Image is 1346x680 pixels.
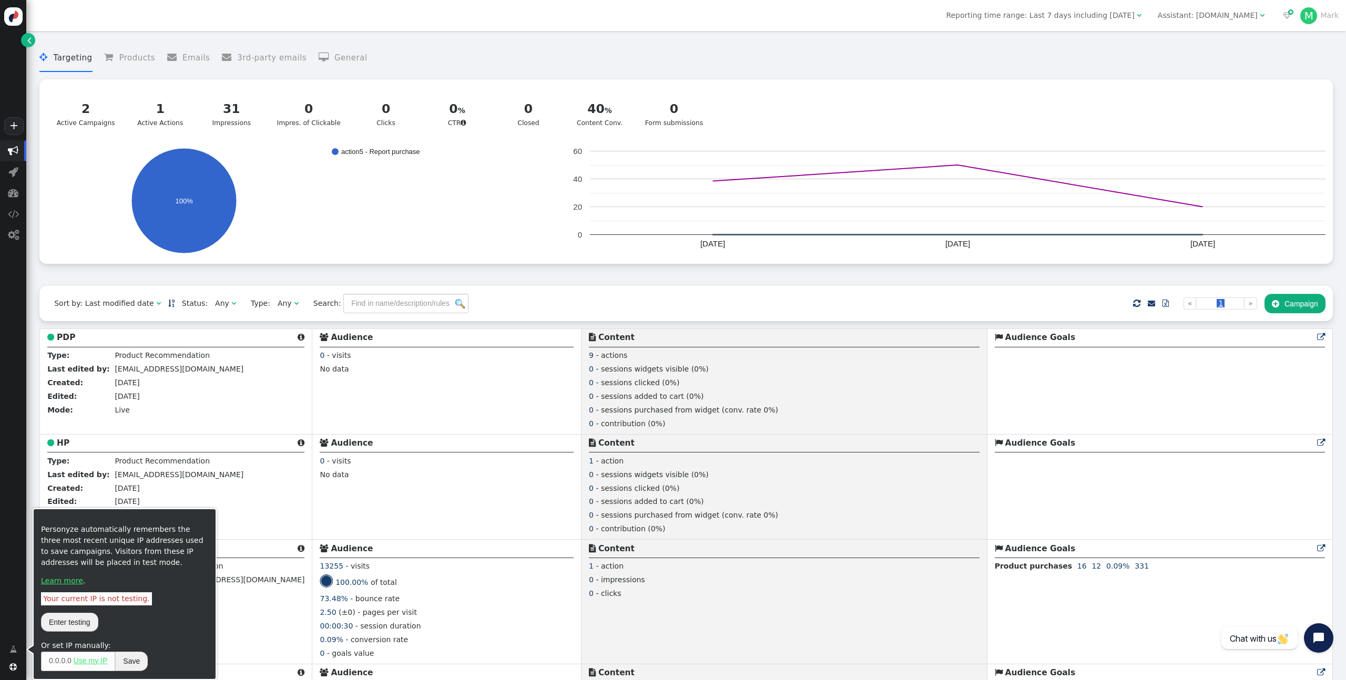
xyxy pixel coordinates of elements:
span:  [461,119,466,126]
b: Content [598,544,635,553]
span:  [320,439,328,447]
span:  [1133,297,1140,310]
span: 2.50 [320,608,336,616]
span:  [589,668,596,676]
span:  [39,53,53,62]
a: 2Active Campaigns [50,94,121,135]
span: - sessions clicked (0%) [596,378,679,387]
span: 0 [589,511,594,519]
a: + [4,117,23,135]
span:  [9,663,17,671]
li: Products [104,44,155,72]
span: - actions [596,351,627,359]
a:  [3,640,24,658]
span:  [298,333,304,341]
span: - sessions widgets visible (0%) [596,470,708,479]
p: . [41,575,208,586]
button: Enter testing [41,613,98,632]
span: Product Recommendation [115,351,210,359]
div: 0 [431,100,483,118]
span: 0 [589,497,594,506]
span: - action [596,562,624,570]
text: [DATE] [1190,239,1215,248]
span:  [8,167,18,177]
svg: A chart. [558,148,1325,253]
a: 0Impres. of Clickable [270,94,347,135]
span: 00:00:30 [320,622,353,630]
b: Created: [47,484,83,492]
span: 0 [589,365,594,373]
span: - visits [327,351,351,359]
div: Closed [503,100,555,128]
span:  [298,668,304,676]
span: 9 [589,351,594,359]
li: General [319,44,368,72]
span:  [320,544,328,552]
span: [EMAIL_ADDRESS][DOMAIN_NAME] [115,365,243,373]
span: 0 [61,656,65,665]
span: - sessions purchased from widget (conv. rate 0%) [596,511,778,519]
span: - visits [327,457,351,465]
div: Impressions [206,100,258,128]
span: No data [320,365,349,373]
span: 331 [1135,562,1149,570]
div: 0 [645,100,703,118]
b: HP [57,438,69,448]
text: [DATE] [945,239,970,248]
span: 100.00% [335,578,368,586]
div: Form submissions [645,100,703,128]
b: Product purchases [995,562,1072,570]
span: 0 [589,378,594,387]
b: Content [598,333,635,342]
span: 0 [320,457,324,465]
span: - visits [345,562,370,570]
div: 0 [277,100,341,118]
span:  [156,300,161,307]
text: 20 [573,202,582,211]
span:  [589,439,596,447]
a: « [1184,297,1197,310]
span:  [1260,12,1265,19]
span: 1 [589,562,594,570]
span:  [8,209,19,219]
span:  [222,53,237,62]
span: 0 [589,392,594,400]
button: Campaign [1265,294,1325,313]
span: [DATE] [115,378,139,387]
b: Last edited by: [47,470,109,479]
div: 0 [503,100,555,118]
span:  [320,333,328,341]
span:  [1283,12,1291,19]
a: » [1244,297,1257,310]
p: Personyze automatically remembers the three most recent unique IP addresses used to save campaign... [41,524,208,568]
div: 1 [135,100,187,118]
span:  [27,35,32,46]
div: Active Actions [135,100,187,128]
li: Targeting [39,44,92,72]
span:  [8,146,18,156]
span: - pages per visit [358,608,417,616]
span:  [231,300,236,307]
span: 0 [589,575,594,584]
a:  [1317,544,1325,553]
span:  [1163,300,1169,307]
span: No data [320,470,349,479]
div: 40 [574,100,626,118]
b: Content [598,668,635,677]
b: Edited: [47,392,77,400]
svg: A chart. [47,148,558,253]
div: Active Campaigns [57,100,115,128]
span:  [1137,12,1141,19]
b: Audience Goals [1005,544,1076,553]
text: action5 - Report purchase [341,148,420,156]
div: Assistant: [DOMAIN_NAME] [1158,10,1258,21]
span: 1 [589,457,594,465]
div: Impres. of Clickable [277,100,341,128]
text: 60 [573,147,582,156]
b: Last edited by: [47,365,109,373]
div: Sort by: Last modified date [54,298,154,309]
a: Use my IP [74,656,108,665]
div: 0 [360,100,412,118]
div: CTR [431,100,483,128]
